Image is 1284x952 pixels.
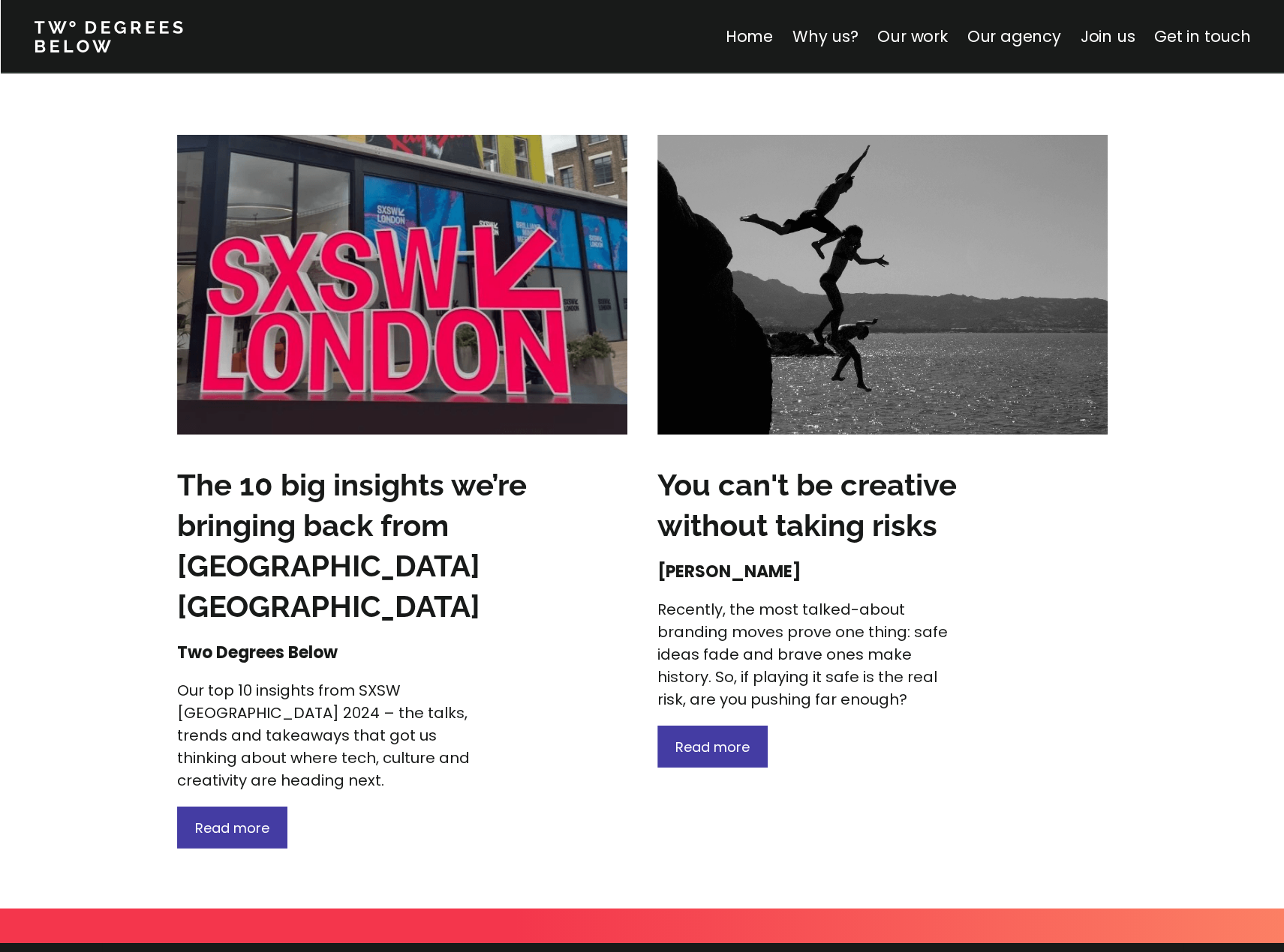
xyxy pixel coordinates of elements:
[657,135,1108,768] a: You can't be creative without taking risks[PERSON_NAME]Recently, the most talked-about branding m...
[195,819,269,837] span: Read more
[675,738,750,756] span: Read more
[177,642,470,664] h4: Two Degrees Below
[657,561,950,583] h4: [PERSON_NAME]
[1154,25,1250,47] a: Get in touch
[877,25,947,47] a: Our work
[725,25,772,47] a: Home
[1080,25,1135,47] a: Join us
[967,25,1060,47] a: Our agency
[657,465,1040,546] h3: You can't be creative without taking risks
[657,598,950,711] p: Recently, the most talked-about branding moves prove one thing: safe ideas fade and brave ones ma...
[177,679,470,792] p: Our top 10 insights from SXSW [GEOGRAPHIC_DATA] 2024 – the talks, trends and takeaways that got u...
[792,25,858,47] a: Why us?
[177,135,627,849] a: The 10 big insights we’re bringing back from [GEOGRAPHIC_DATA] [GEOGRAPHIC_DATA]Two Degrees Below...
[177,465,560,627] h3: The 10 big insights we’re bringing back from [GEOGRAPHIC_DATA] [GEOGRAPHIC_DATA]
